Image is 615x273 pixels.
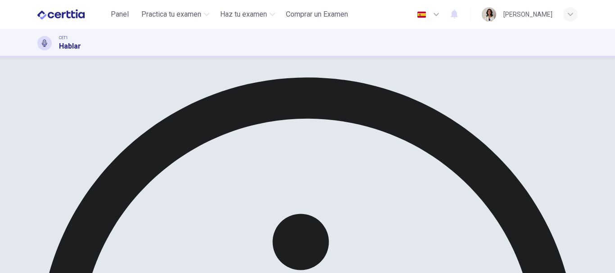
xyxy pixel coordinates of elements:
button: Comprar un Examen [282,6,352,22]
button: Haz tu examen [217,6,279,22]
span: Haz tu examen [220,9,267,20]
button: Panel [105,6,134,22]
img: Profile picture [482,7,496,22]
span: Comprar un Examen [286,9,348,20]
span: CET1 [59,35,68,41]
a: CERTTIA logo [37,5,105,23]
img: CERTTIA logo [37,5,85,23]
img: es [416,11,427,18]
h1: Hablar [59,41,81,52]
span: Practica tu examen [141,9,201,20]
span: Panel [111,9,129,20]
div: [PERSON_NAME] [503,9,552,20]
button: Practica tu examen [138,6,213,22]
